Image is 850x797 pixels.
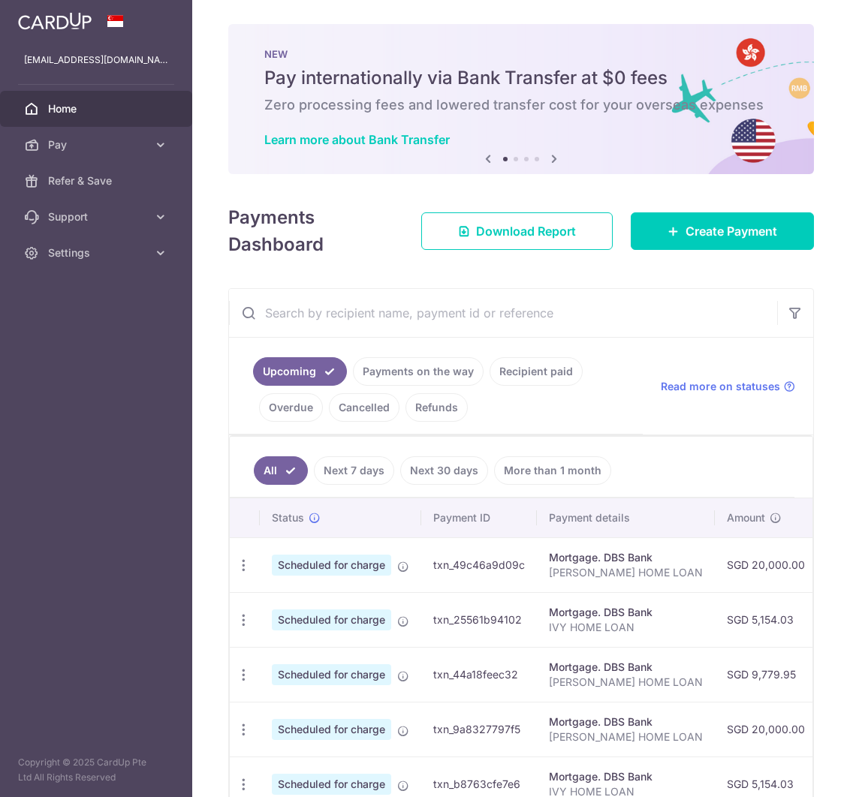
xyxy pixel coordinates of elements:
p: [PERSON_NAME] HOME LOAN [549,565,703,580]
a: Recipient paid [490,357,583,386]
a: Download Report [421,212,613,250]
span: Scheduled for charge [272,664,391,685]
img: CardUp [18,12,92,30]
td: SGD 20,000.00 [715,702,817,756]
a: Payments on the way [353,357,484,386]
a: Next 7 days [314,456,394,485]
h5: Pay internationally via Bank Transfer at $0 fees [264,66,778,90]
span: Scheduled for charge [272,719,391,740]
span: Scheduled for charge [272,774,391,795]
p: [EMAIL_ADDRESS][DOMAIN_NAME] [24,53,168,68]
span: Settings [48,245,147,260]
span: Create Payment [686,222,777,240]
a: Read more on statuses [661,379,795,394]
div: Mortgage. DBS Bank [549,550,703,565]
input: Search by recipient name, payment id or reference [229,289,777,337]
p: [PERSON_NAME] HOME LOAN [549,729,703,744]
th: Payment details [537,498,715,537]
td: txn_25561b94102 [421,592,537,647]
th: Payment ID [421,498,537,537]
span: Scheduled for charge [272,555,391,576]
span: Status [272,510,304,525]
span: Refer & Save [48,173,147,188]
a: Learn more about Bank Transfer [264,132,450,147]
h4: Payments Dashboard [228,204,394,258]
a: Overdue [259,393,323,422]
div: Mortgage. DBS Bank [549,769,703,784]
div: Mortgage. DBS Bank [549,714,703,729]
h6: Zero processing fees and lowered transfer cost for your overseas expenses [264,96,778,114]
a: All [254,456,308,485]
a: Refunds [405,393,468,422]
td: SGD 20,000.00 [715,537,817,592]
span: Pay [48,137,147,152]
p: NEW [264,48,778,60]
div: Mortgage. DBS Bank [549,605,703,620]
a: Upcoming [253,357,347,386]
a: Cancelled [329,393,399,422]
span: Download Report [476,222,576,240]
div: Mortgage. DBS Bank [549,660,703,675]
td: txn_9a8327797f5 [421,702,537,756]
td: SGD 9,779.95 [715,647,817,702]
a: More than 1 month [494,456,611,485]
td: SGD 5,154.03 [715,592,817,647]
span: Amount [727,510,765,525]
span: Scheduled for charge [272,609,391,630]
span: Home [48,101,147,116]
a: Next 30 days [400,456,488,485]
span: Read more on statuses [661,379,780,394]
td: txn_49c46a9d09c [421,537,537,592]
td: txn_44a18feec32 [421,647,537,702]
p: [PERSON_NAME] HOME LOAN [549,675,703,690]
a: Create Payment [631,212,814,250]
span: Support [48,209,147,224]
img: Bank transfer banner [228,24,814,174]
p: IVY HOME LOAN [549,620,703,635]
